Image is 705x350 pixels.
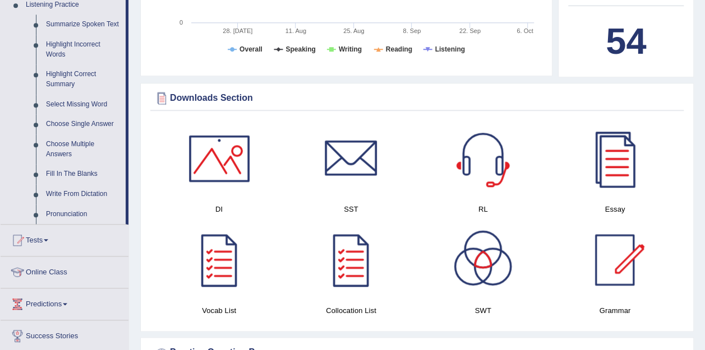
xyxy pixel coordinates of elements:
a: Choose Multiple Answers [41,134,126,164]
h4: Grammar [555,305,675,316]
a: Success Stories [1,320,128,348]
a: Tests [1,225,128,253]
tspan: 6. Oct [517,27,533,34]
tspan: 28. [DATE] [223,27,252,34]
tspan: Writing [339,45,362,53]
h4: DI [159,203,279,215]
a: Online Class [1,256,128,284]
a: Highlight Incorrect Words [41,35,126,64]
a: Summarize Spoken Text [41,15,126,35]
a: Fill In The Blanks [41,164,126,184]
a: Select Missing Word [41,95,126,115]
h4: Essay [555,203,675,215]
a: Choose Single Answer [41,114,126,134]
tspan: 8. Sep [403,27,421,34]
a: Pronunciation [41,204,126,225]
a: Highlight Correct Summary [41,64,126,94]
tspan: Speaking [285,45,315,53]
h4: Collocation List [291,305,411,316]
div: Downloads Section [153,90,681,106]
tspan: 11. Aug [285,27,306,34]
tspan: 22. Sep [459,27,481,34]
tspan: Listening [435,45,465,53]
a: Write From Dictation [41,184,126,204]
b: 54 [606,21,646,62]
h4: RL [423,203,543,215]
tspan: Overall [239,45,262,53]
text: 0 [179,19,183,26]
tspan: 25. Aug [343,27,364,34]
h4: SST [291,203,411,215]
h4: Vocab List [159,305,279,316]
a: Predictions [1,288,128,316]
tspan: Reading [386,45,412,53]
h4: SWT [423,305,543,316]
